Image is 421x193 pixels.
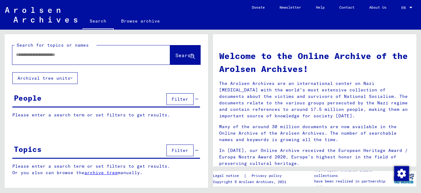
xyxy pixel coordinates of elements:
[219,147,410,167] p: In [DATE], our Online Archive received the European Heritage Award / Europa Nostra Award 2020, Eu...
[14,144,42,155] div: Topics
[175,52,194,58] span: Search
[12,163,200,176] p: Please enter a search term or set filters to get results. Or you also can browse the manually.
[82,14,114,30] a: Search
[84,170,118,175] a: archive tree
[394,166,409,181] div: Change consent
[213,173,244,179] a: Legal notice
[114,14,167,28] a: Browse archive
[12,72,78,84] button: Archival tree units
[170,45,200,65] button: Search
[5,7,77,23] img: Arolsen_neg.svg
[172,96,188,102] span: Filter
[213,179,289,185] p: Copyright © Arolsen Archives, 2021
[247,173,289,179] a: Privacy policy
[314,178,391,190] p: have been realized in partnership with
[166,145,194,156] button: Filter
[219,80,410,119] p: The Arolsen Archives are an international center on Nazi [MEDICAL_DATA] with the world’s most ext...
[166,93,194,105] button: Filter
[14,92,42,103] div: People
[219,124,410,143] p: Many of the around 30 million documents are now available in the Online Archive of the Arolsen Ar...
[219,49,410,75] h1: Welcome to the Online Archive of the Arolsen Archives!
[314,167,391,178] p: The Arolsen Archives online collections
[392,171,415,186] img: yv_logo.png
[401,6,408,10] span: EN
[394,166,409,181] img: Change consent
[12,112,200,118] p: Please enter a search term or set filters to get results.
[17,42,89,48] mat-label: Search for topics or names
[172,148,188,153] span: Filter
[213,173,289,179] div: |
